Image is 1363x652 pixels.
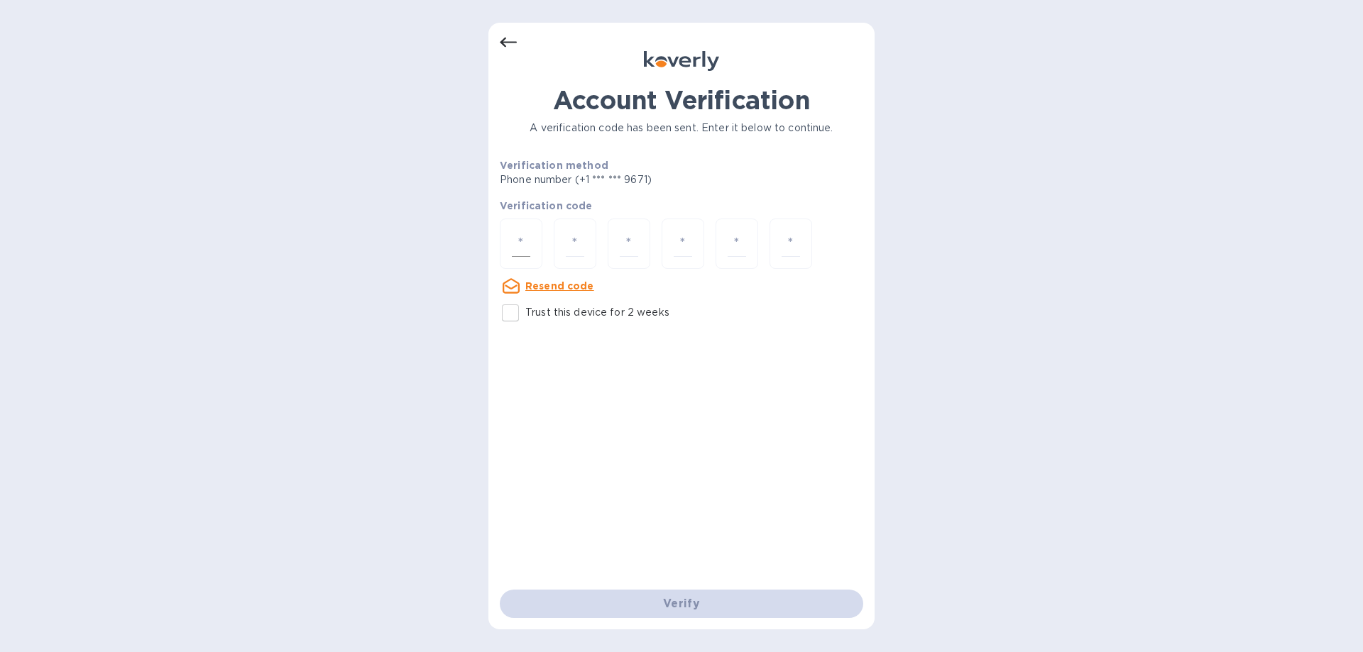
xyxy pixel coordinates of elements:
p: Phone number (+1 *** *** 9671) [500,172,760,187]
h1: Account Verification [500,85,863,115]
p: Verification code [500,199,863,213]
p: A verification code has been sent. Enter it below to continue. [500,121,863,136]
u: Resend code [525,280,594,292]
b: Verification method [500,160,608,171]
p: Trust this device for 2 weeks [525,305,669,320]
